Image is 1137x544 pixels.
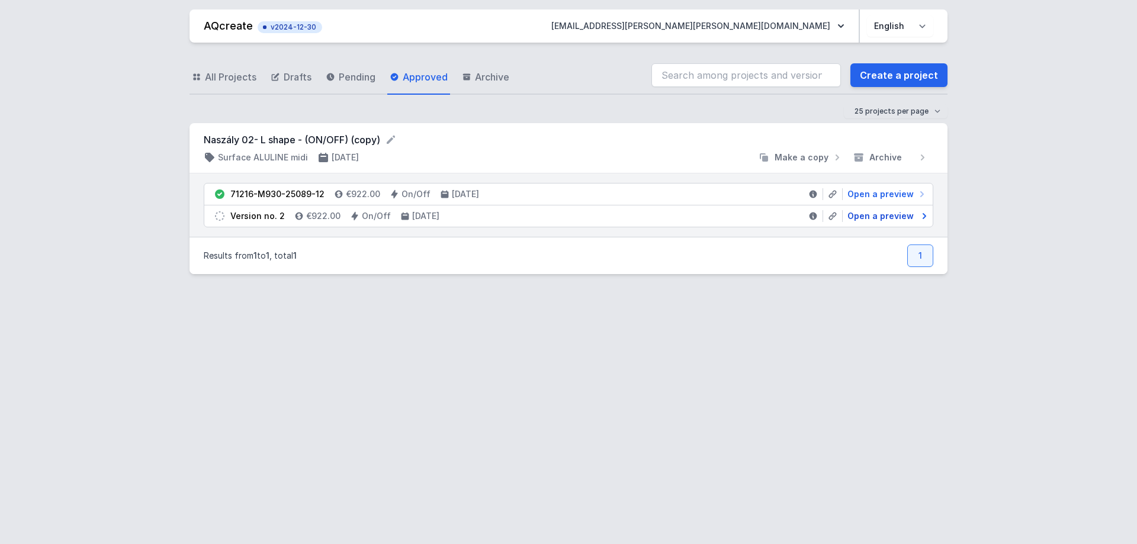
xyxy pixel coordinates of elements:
[306,210,341,222] h4: €922.00
[848,152,933,163] button: Archive
[204,250,297,262] p: Results from to , total
[850,63,947,87] a: Create a project
[475,70,509,84] span: Archive
[332,152,359,163] h4: [DATE]
[204,20,253,32] a: AQcreate
[412,210,439,222] h4: [DATE]
[843,210,928,222] a: Open a preview
[847,210,914,222] span: Open a preview
[753,152,848,163] button: Make a copy
[293,250,297,260] span: 1
[387,60,450,95] a: Approved
[907,244,933,267] a: 1
[402,188,431,200] h4: On/Off
[230,210,285,222] div: Version no. 2
[323,60,378,95] a: Pending
[204,133,933,147] form: Naszály 02- L shape - (ON/OFF) (copy)
[264,22,316,32] span: v2024-12-30
[266,250,269,260] span: 1
[284,70,311,84] span: Drafts
[460,60,512,95] a: Archive
[339,70,375,84] span: Pending
[258,19,322,33] button: v2024-12-30
[385,134,397,146] button: Rename project
[869,152,902,163] span: Archive
[214,210,226,222] img: draft.svg
[268,60,314,95] a: Drafts
[189,60,259,95] a: All Projects
[218,152,308,163] h4: Surface ALULINE midi
[362,210,391,222] h4: On/Off
[403,70,448,84] span: Approved
[775,152,828,163] span: Make a copy
[205,70,256,84] span: All Projects
[542,15,854,37] button: [EMAIL_ADDRESS][PERSON_NAME][PERSON_NAME][DOMAIN_NAME]
[867,15,933,37] select: Choose language
[847,188,914,200] span: Open a preview
[651,63,841,87] input: Search among projects and versions...
[452,188,479,200] h4: [DATE]
[253,250,257,260] span: 1
[230,188,325,200] div: 71216-M930-25089-12
[346,188,380,200] h4: €922.00
[843,188,928,200] a: Open a preview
